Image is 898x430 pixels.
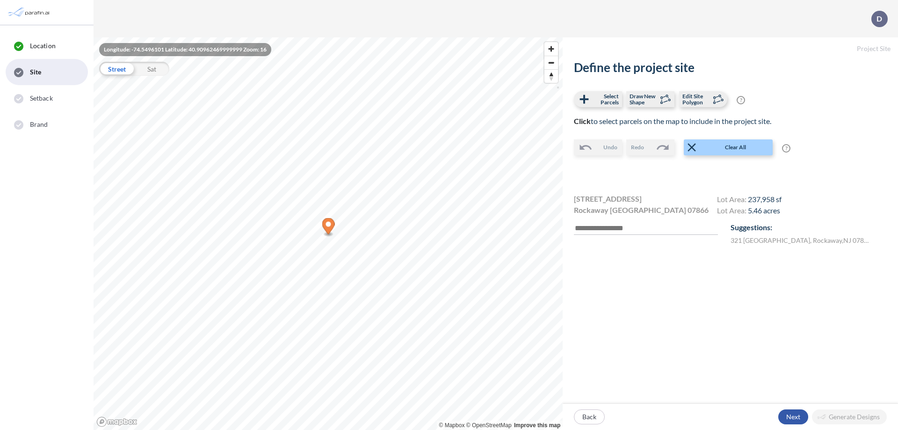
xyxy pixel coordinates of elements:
[782,144,790,153] span: ?
[30,41,56,51] span: Location
[574,117,591,125] b: Click
[876,15,882,23] p: D
[574,117,771,125] span: to select parcels on the map to include in the project site.
[717,195,782,206] h4: Lot Area:
[7,4,52,21] img: Parafin
[30,94,53,103] span: Setback
[574,193,642,204] span: [STREET_ADDRESS]
[748,206,780,215] span: 5.46 acres
[514,422,560,429] a: Improve this map
[30,67,41,77] span: Site
[99,62,134,76] div: Street
[466,422,512,429] a: OpenStreetMap
[544,56,558,69] button: Zoom out
[544,70,558,83] span: Reset bearing to north
[99,43,271,56] div: Longitude: -74.5496101 Latitude: 40.90962469999999 Zoom: 16
[699,143,772,152] span: Clear All
[322,218,335,237] div: Map marker
[731,235,871,245] label: 321 [GEOGRAPHIC_DATA] , Rockaway , NJ 07866 , US
[574,60,887,75] h2: Define the project site
[717,206,782,217] h4: Lot Area:
[563,37,898,60] h5: Project Site
[30,120,48,129] span: Brand
[574,409,605,424] button: Back
[591,93,619,105] span: Select Parcels
[631,143,644,152] span: Redo
[748,195,782,204] span: 237,958 sf
[544,42,558,56] button: Zoom in
[574,139,622,155] button: Undo
[544,69,558,83] button: Reset bearing to north
[626,139,674,155] button: Redo
[582,412,596,422] p: Back
[96,416,138,427] a: Mapbox homepage
[682,93,710,105] span: Edit Site Polygon
[603,143,617,152] span: Undo
[737,96,745,104] span: ?
[94,37,563,430] canvas: Map
[134,62,169,76] div: Sat
[439,422,465,429] a: Mapbox
[684,139,773,155] button: Clear All
[731,222,887,233] p: Suggestions:
[574,204,709,216] span: Rockaway [GEOGRAPHIC_DATA] 07866
[778,409,808,424] button: Next
[630,93,657,105] span: Draw New Shape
